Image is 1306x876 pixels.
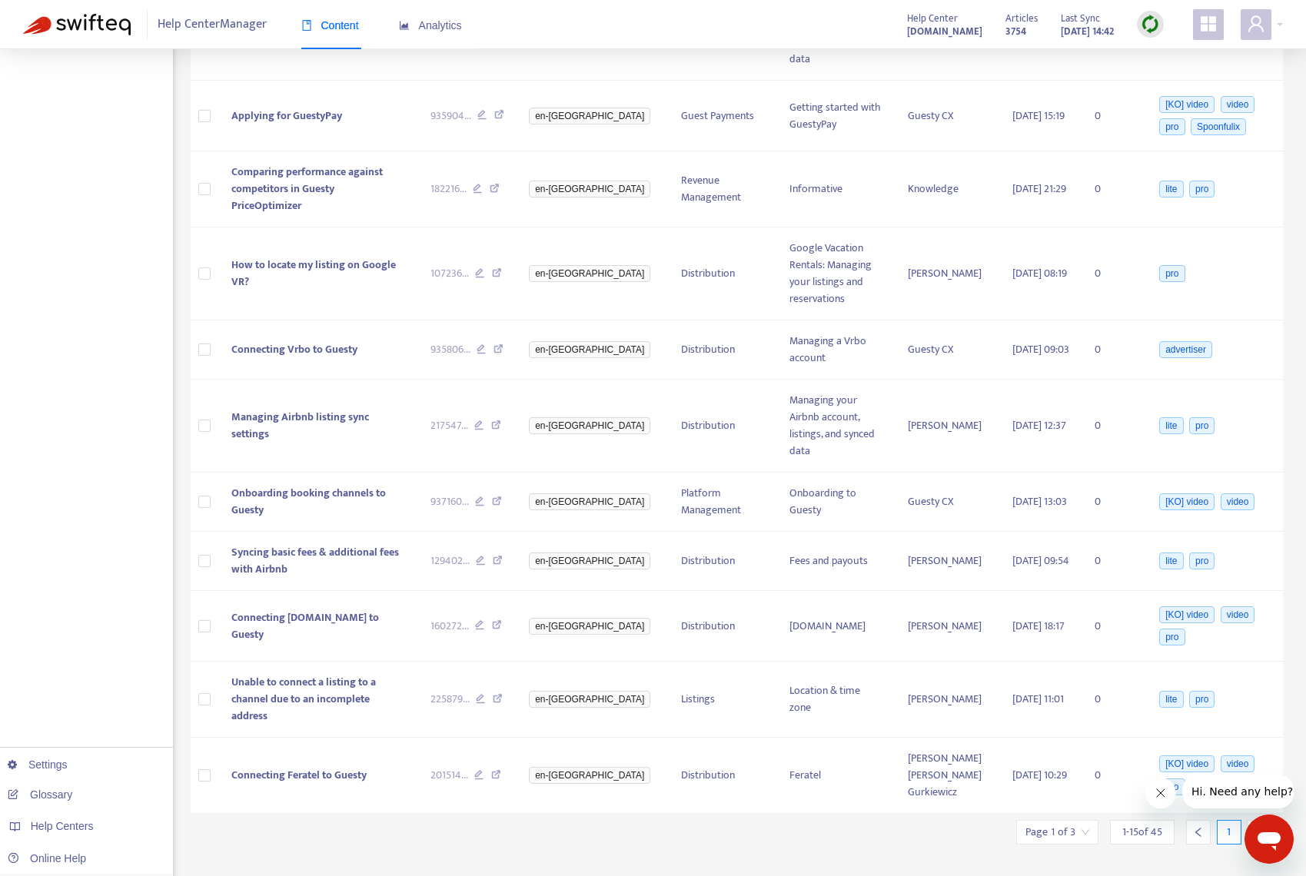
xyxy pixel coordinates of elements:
[1061,10,1100,27] span: Last Sync
[777,591,896,662] td: [DOMAIN_NAME]
[529,108,650,124] span: en-[GEOGRAPHIC_DATA]
[1159,265,1185,282] span: pro
[23,14,131,35] img: Swifteq
[1082,473,1144,532] td: 0
[907,10,958,27] span: Help Center
[430,181,467,197] span: 182216 ...
[430,341,470,358] span: 935806 ...
[669,320,777,380] td: Distribution
[1012,493,1067,510] span: [DATE] 13:03
[669,738,777,814] td: Distribution
[896,738,999,814] td: [PERSON_NAME] [PERSON_NAME] Gurkiewicz
[301,20,312,31] span: book
[529,618,650,635] span: en-[GEOGRAPHIC_DATA]
[1082,227,1144,320] td: 0
[1082,380,1144,473] td: 0
[301,19,359,32] span: Content
[777,662,896,738] td: Location & time zone
[896,227,999,320] td: [PERSON_NAME]
[1159,606,1215,623] span: [KO] video
[8,852,86,864] a: Online Help
[430,108,471,124] span: 935904 ...
[529,341,650,358] span: en-[GEOGRAPHIC_DATA]
[1159,417,1183,434] span: lite
[231,256,396,290] span: How to locate my listing on Google VR?
[1082,591,1144,662] td: 0
[1199,15,1218,33] span: appstore
[777,532,896,591] td: Fees and payouts
[896,320,999,380] td: Guesty CX
[896,532,999,591] td: [PERSON_NAME]
[231,609,379,643] span: Connecting [DOMAIN_NAME] to Guesty
[1245,815,1294,864] iframe: Button to launch messaging window
[529,265,650,282] span: en-[GEOGRAPHIC_DATA]
[430,552,470,569] span: 129402 ...
[907,22,982,40] a: [DOMAIN_NAME]
[777,81,896,151] td: Getting started with GuestyPay
[430,691,470,708] span: 225879 ...
[669,380,777,473] td: Distribution
[529,493,650,510] span: en-[GEOGRAPHIC_DATA]
[529,552,650,569] span: en-[GEOGRAPHIC_DATA]
[1012,617,1065,635] span: [DATE] 18:17
[1012,107,1065,124] span: [DATE] 15:19
[896,662,999,738] td: [PERSON_NAME]
[1012,340,1069,358] span: [DATE] 09:03
[231,484,386,519] span: Onboarding booking channels to Guesty
[1159,493,1215,510] span: [KO] video
[1221,493,1255,510] span: video
[1193,827,1204,838] span: left
[1012,264,1067,282] span: [DATE] 08:19
[430,767,468,784] span: 201514 ...
[669,591,777,662] td: Distribution
[8,758,68,771] a: Settings
[430,618,469,635] span: 160272 ...
[896,81,999,151] td: Guesty CX
[1082,81,1144,151] td: 0
[1189,181,1215,197] span: pro
[1159,755,1215,772] span: [KO] video
[231,340,357,358] span: Connecting Vrbo to Guesty
[1082,320,1144,380] td: 0
[896,473,999,532] td: Guesty CX
[1005,10,1038,27] span: Articles
[1217,820,1241,844] div: 1
[430,265,469,282] span: 107236 ...
[1159,552,1183,569] span: lite
[231,107,342,124] span: Applying for GuestyPay
[777,473,896,532] td: Onboarding to Guesty
[1221,96,1255,113] span: video
[1082,151,1144,227] td: 0
[777,738,896,814] td: Feratel
[1061,23,1114,40] strong: [DATE] 14:42
[231,543,399,578] span: Syncing basic fees & additional fees with Airbnb
[896,591,999,662] td: [PERSON_NAME]
[777,380,896,473] td: Managing your Airbnb account, listings, and synced data
[669,81,777,151] td: Guest Payments
[1189,552,1215,569] span: pro
[669,151,777,227] td: Revenue Management
[231,673,376,725] span: Unable to connect a listing to a channel due to an incomplete address
[8,788,72,801] a: Glossary
[1182,775,1294,808] iframe: Message from company
[399,19,462,32] span: Analytics
[529,417,650,434] span: en-[GEOGRAPHIC_DATA]
[231,766,367,784] span: Connecting Feratel to Guesty
[1145,778,1176,808] iframe: Close message
[777,151,896,227] td: Informative
[1082,532,1144,591] td: 0
[896,380,999,473] td: [PERSON_NAME]
[31,820,94,832] span: Help Centers
[777,320,896,380] td: Managing a Vrbo account
[529,181,650,197] span: en-[GEOGRAPHIC_DATA]
[1005,23,1026,40] strong: 3754
[669,532,777,591] td: Distribution
[1012,416,1066,434] span: [DATE] 12:37
[1189,691,1215,708] span: pro
[1012,766,1067,784] span: [DATE] 10:29
[231,163,383,214] span: Comparing performance against competitors in Guesty PriceOptimizer
[1122,824,1162,840] span: 1 - 15 of 45
[399,20,410,31] span: area-chart
[430,493,469,510] span: 937160 ...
